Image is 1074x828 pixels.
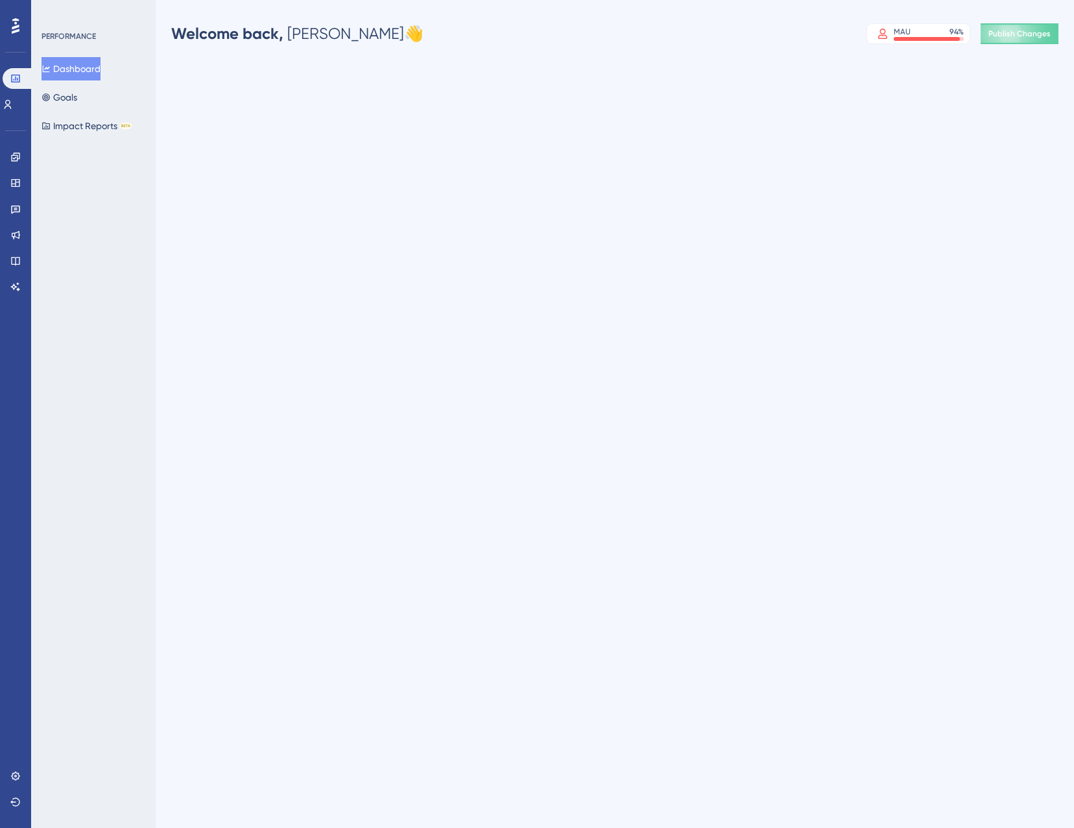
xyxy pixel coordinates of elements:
div: [PERSON_NAME] 👋 [171,23,424,44]
div: BETA [120,123,132,129]
button: Impact ReportsBETA [42,114,132,138]
button: Goals [42,86,77,109]
span: Welcome back, [171,24,283,43]
div: MAU [894,27,911,37]
div: PERFORMANCE [42,31,96,42]
div: 94 % [949,27,964,37]
span: Publish Changes [988,29,1051,39]
button: Publish Changes [981,23,1058,44]
button: Dashboard [42,57,101,80]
